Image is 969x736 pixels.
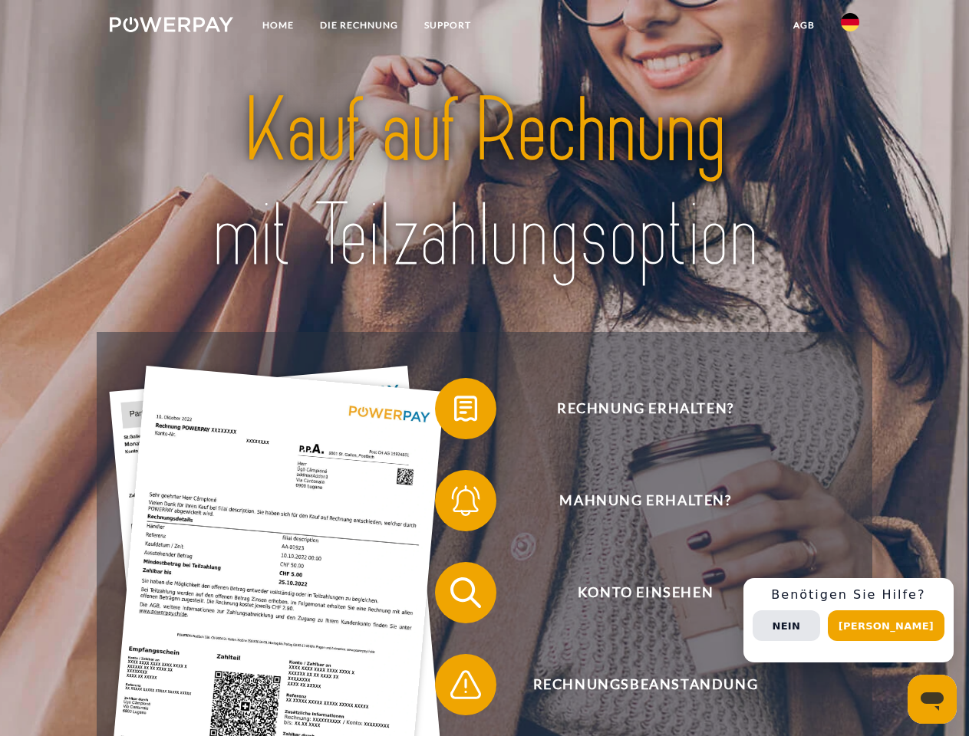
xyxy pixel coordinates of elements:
img: qb_search.svg [447,573,485,612]
img: qb_bill.svg [447,389,485,428]
button: Mahnung erhalten? [435,470,834,531]
iframe: Schaltfläche zum Öffnen des Messaging-Fensters [908,675,957,724]
img: de [841,13,859,31]
a: Home [249,11,307,39]
img: qb_warning.svg [447,665,485,704]
span: Konto einsehen [457,562,833,623]
button: Rechnung erhalten? [435,378,834,439]
button: Nein [753,610,820,641]
a: SUPPORT [411,11,484,39]
h3: Benötigen Sie Hilfe? [753,587,944,603]
div: Schnellhilfe [743,578,954,662]
a: DIE RECHNUNG [307,11,411,39]
img: logo-powerpay-white.svg [110,17,233,32]
a: agb [780,11,828,39]
button: Rechnungsbeanstandung [435,654,834,715]
img: title-powerpay_de.svg [147,74,822,294]
span: Rechnungsbeanstandung [457,654,833,715]
img: qb_bell.svg [447,481,485,520]
button: Konto einsehen [435,562,834,623]
button: [PERSON_NAME] [828,610,944,641]
span: Rechnung erhalten? [457,378,833,439]
span: Mahnung erhalten? [457,470,833,531]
